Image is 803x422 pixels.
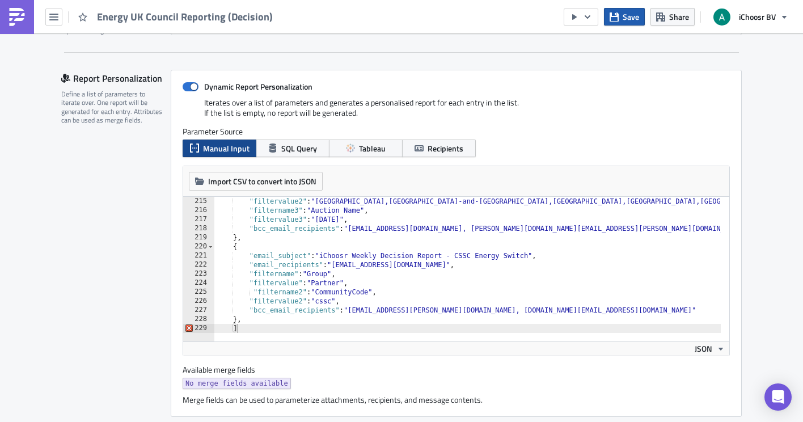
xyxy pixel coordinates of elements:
[764,383,792,411] div: Open Intercom Messenger
[183,215,214,224] div: 217
[739,11,776,23] span: iChoosr BV
[5,52,542,61] p: If you have any questions please contact your iChoosr Relationship Manager.
[5,5,542,168] body: Rich Text Area. Press ALT-0 for help.
[712,7,732,27] img: Avatar
[8,8,26,26] img: PushMetrics
[183,324,214,333] div: 229
[183,260,214,269] div: 222
[183,206,214,215] div: 216
[183,297,214,306] div: 226
[183,197,214,206] div: 215
[183,365,268,375] label: Available merge fields
[183,378,291,389] a: No merge fields available
[707,5,794,29] button: iChoosr BV
[183,233,214,242] div: 219
[61,90,163,125] div: Define a list of parameters to iterate over. One report will be generated for each entry. Attribu...
[669,11,689,23] span: Share
[183,140,256,157] button: Manual Input
[5,40,542,49] p: 2. Headline figures for your council(s), your daily figures, and your registrations per postcode ...
[189,172,323,191] button: Import CSV to convert into JSON
[695,343,712,355] span: JSON
[183,278,214,288] div: 224
[281,142,317,154] span: SQL Query
[5,100,542,108] p: The Data Analysis Team
[97,10,274,23] span: Energy UK Council Reporting (Decision)
[5,76,542,85] p: Best wishes,
[5,16,542,25] p: Please see attached for your weekly collective switching update. This email contains the followin...
[604,8,645,26] button: Save
[359,142,386,154] span: Tableau
[183,395,730,405] div: Merge fields can be used to parameterize attachments, recipients, and message contents.
[183,242,214,251] div: 220
[256,140,329,157] button: SQL Query
[203,142,250,154] span: Manual Input
[5,28,542,37] p: 1. Your acceptance overview and headline figures (.pdf)
[61,70,171,87] div: Report Personalization
[183,224,214,233] div: 218
[183,126,730,137] label: Parameter Source
[329,140,403,157] button: Tableau
[183,251,214,260] div: 221
[185,378,288,389] span: No merge fields available
[428,142,463,154] span: Recipients
[402,140,476,157] button: Recipients
[204,81,312,92] strong: Dynamic Report Personalization
[183,98,730,126] div: Iterates over a list of parameters and generates a personalised report for each entry in the list...
[183,315,214,324] div: 228
[691,342,729,356] button: JSON
[208,175,316,187] span: Import CSV to convert into JSON
[5,5,542,13] p: Hi,
[183,269,214,278] div: 223
[183,306,214,315] div: 227
[623,11,639,23] span: Save
[183,288,214,297] div: 225
[650,8,695,26] button: Share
